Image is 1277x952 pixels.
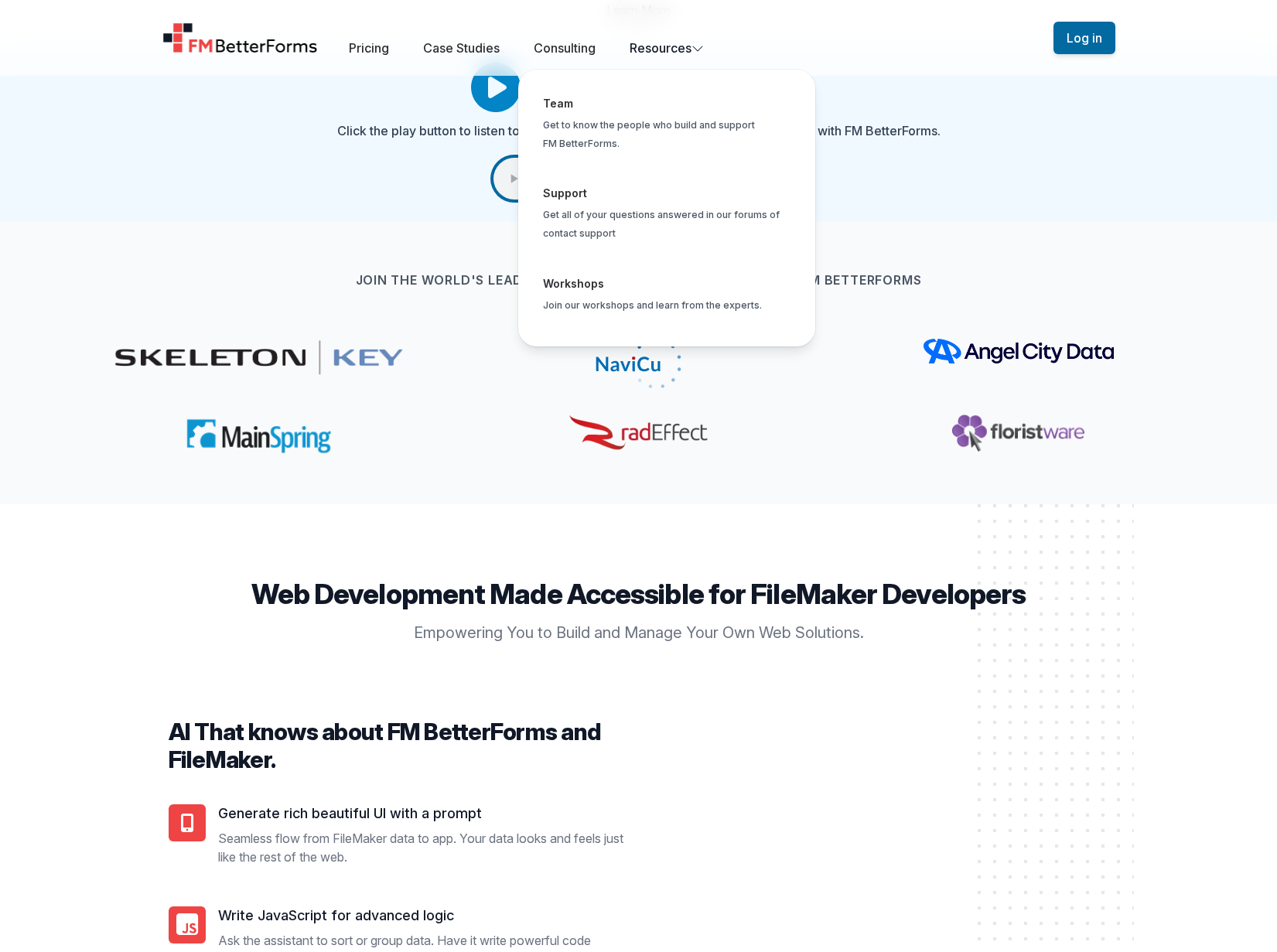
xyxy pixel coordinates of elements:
[342,622,936,643] p: Empowering You to Build and Manage Your Own Web Solutions.
[349,40,389,56] a: Pricing
[169,578,1109,609] h3: Web Development Made Accessible for FileMaker Developers
[218,829,627,866] p: Seamless flow from FileMaker data to app. Your data looks and feels just like the rest of the web.
[1053,22,1115,54] button: Log in
[218,906,627,925] h5: Write JavaScript for advanced logic
[924,339,1114,363] img: angel city data
[113,339,404,376] img: skeletonkey
[543,277,604,290] a: Workshops
[534,40,596,56] a: Consulting
[952,415,1084,452] img: floristware
[162,22,319,53] a: Home
[543,186,587,200] a: Support
[70,271,1208,289] h3: Join the world's leading FileMaker developers who trust FM BetterForms
[569,415,708,452] img: radeffect
[185,418,333,455] img: mainspring
[543,97,573,110] a: Team
[474,339,803,388] img: navicu
[630,39,704,57] button: Resources Team Get to know the people who build and support FM BetterForms. Support Get all of yo...
[423,40,500,56] a: Case Studies
[337,121,941,140] p: Click the play button to listen to our podcast featuring real developer experiences with FM Bette...
[493,158,784,200] audio: Your browser does not support the audio element.
[218,804,627,823] h5: Generate rich beautiful UI with a prompt
[144,19,1134,57] nav: Global
[169,718,627,773] h4: AI That knows about FM BetterForms and FileMaker.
